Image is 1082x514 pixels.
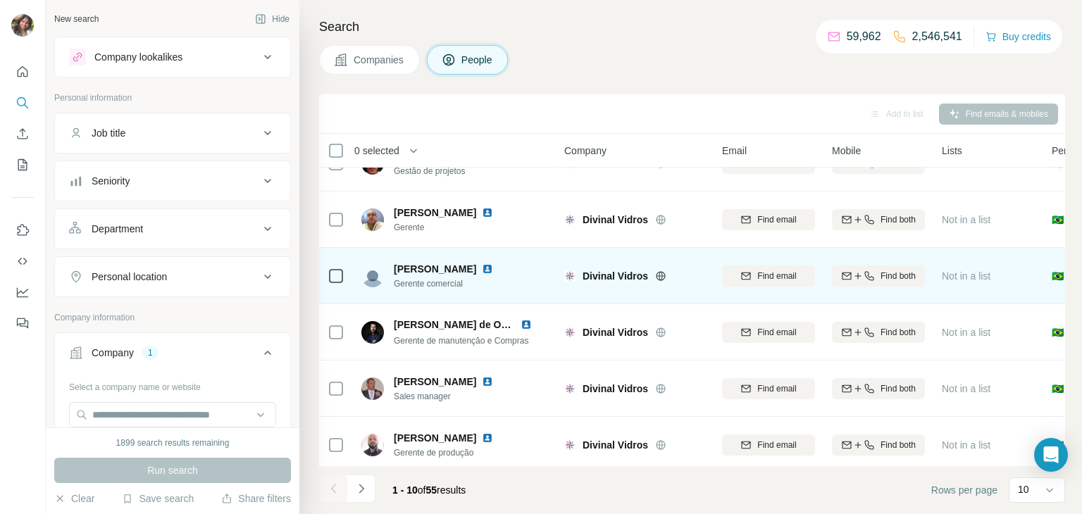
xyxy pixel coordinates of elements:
button: Company1 [55,336,290,375]
img: Avatar [361,321,384,344]
button: Department [55,212,290,246]
span: [PERSON_NAME] [394,375,476,389]
span: Find both [881,382,916,395]
span: Lists [942,144,962,158]
span: Not in a list [942,158,990,169]
h4: Search [319,17,1065,37]
div: Select a company name or website [69,375,276,394]
button: Find email [722,322,815,343]
span: Gestão de projetos [394,165,510,177]
button: Seniority [55,164,290,198]
div: Open Intercom Messenger [1034,438,1068,472]
button: Personal location [55,260,290,294]
span: 🇧🇷 [1052,382,1064,396]
span: Not in a list [942,214,990,225]
span: People [461,53,494,67]
img: LinkedIn logo [482,207,493,218]
button: Find both [832,434,925,456]
p: 2,546,541 [912,28,962,45]
img: LinkedIn logo [482,376,493,387]
button: Save search [122,491,194,506]
button: Find email [722,434,815,456]
div: 1 [142,346,158,359]
span: Gerente de manutenção e Compras [394,336,528,346]
div: 1899 search results remaining [116,437,230,449]
button: Clear [54,491,94,506]
span: Gerente comercial [394,277,510,290]
p: 10 [1018,482,1029,496]
span: Divinal Vidros [583,438,648,452]
button: Find both [832,209,925,230]
div: Job title [92,126,125,140]
button: My lists [11,152,34,177]
span: [PERSON_NAME] de Omena [394,319,527,330]
button: Enrich CSV [11,121,34,146]
img: Avatar [361,208,384,231]
span: of [418,484,426,496]
button: Search [11,90,34,115]
span: Companies [354,53,405,67]
button: Find email [722,378,815,399]
div: New search [54,13,99,25]
span: Not in a list [942,327,990,338]
div: Seniority [92,174,130,188]
button: Find email [722,265,815,287]
span: Sales manager [394,390,510,403]
div: Department [92,222,143,236]
span: Find email [757,382,796,395]
span: Not in a list [942,270,990,282]
span: Company [564,144,607,158]
span: Divinal Vidros [583,213,648,227]
span: Find email [757,270,796,282]
img: Logo of Divinal Vidros [564,439,576,451]
span: 55 [426,484,437,496]
div: Company [92,346,134,360]
p: Company information [54,311,291,324]
span: Divinal Vidros [583,269,648,283]
span: Find both [881,270,916,282]
span: Email [722,144,747,158]
img: Logo of Divinal Vidros [564,214,576,225]
img: Avatar [11,14,34,37]
button: Find both [832,322,925,343]
span: [PERSON_NAME] [394,206,476,220]
span: 🇧🇷 [1052,269,1064,283]
div: Company lookalikes [94,50,182,64]
span: Divinal Vidros [583,382,648,396]
button: Buy credits [985,27,1051,46]
img: Avatar [361,377,384,400]
img: LinkedIn logo [482,263,493,275]
img: LinkedIn logo [482,432,493,444]
span: Find both [881,213,916,226]
div: Personal location [92,270,167,284]
button: Navigate to next page [347,475,375,503]
span: Find both [881,439,916,451]
span: 🇧🇷 [1052,325,1064,339]
p: 59,962 [847,28,881,45]
button: Dashboard [11,280,34,305]
button: Company lookalikes [55,40,290,74]
button: Hide [245,8,299,30]
span: Rows per page [931,483,997,497]
span: Find email [757,439,796,451]
button: Find both [832,378,925,399]
button: Job title [55,116,290,150]
span: Find both [881,326,916,339]
img: Avatar [361,265,384,287]
span: Not in a list [942,383,990,394]
span: Gerente [394,221,510,234]
span: [PERSON_NAME] [394,431,476,445]
button: Quick start [11,59,34,84]
img: Logo of Divinal Vidros [564,327,576,338]
span: Gerente de produção [394,446,510,459]
span: results [392,484,466,496]
span: Not in a list [942,439,990,451]
p: Personal information [54,92,291,104]
img: Logo of Divinal Vidros [564,383,576,394]
span: 🇧🇷 [1052,213,1064,227]
img: LinkedIn logo [521,319,532,330]
button: Share filters [221,491,291,506]
button: Find email [722,209,815,230]
span: Find email [757,213,796,226]
span: [PERSON_NAME] [394,262,476,276]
